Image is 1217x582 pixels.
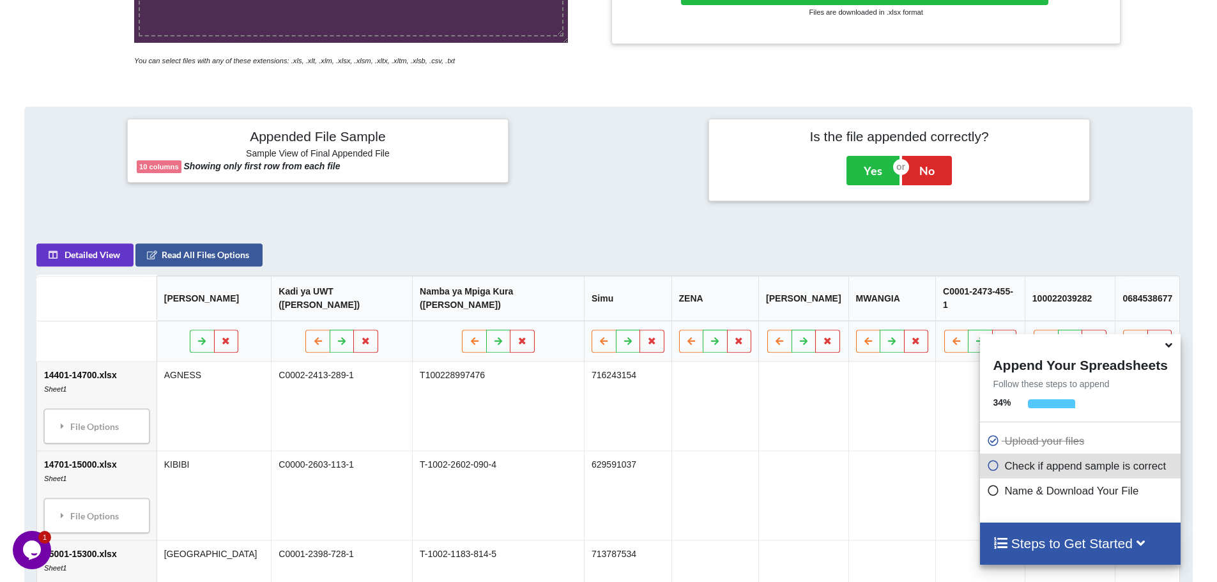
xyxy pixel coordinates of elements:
td: C0000-2603-113-1 [272,450,413,540]
td: T100228997476 [412,362,584,450]
button: Read All Files Options [135,243,263,266]
i: You can select files with any of these extensions: .xls, .xlt, .xlm, .xlsx, .xlsm, .xltx, .xltm, ... [134,57,455,65]
th: Namba ya Mpiga Kura ([PERSON_NAME]) [412,276,584,321]
td: 14701-15000.xlsx [37,450,157,540]
button: Yes [846,156,899,185]
p: Upload your files [986,433,1177,449]
th: Kadi ya UWT ([PERSON_NAME]) [272,276,413,321]
button: No [902,156,952,185]
h4: Append Your Spreadsheets [980,354,1180,373]
td: T-1002-2602-090-4 [412,450,584,540]
b: 34 % [993,397,1011,408]
b: Showing only first row from each file [184,161,341,171]
button: Detailed View [36,243,134,266]
p: Name & Download Your File [986,483,1177,499]
i: Sheet1 [44,564,66,572]
i: Sheet1 [44,475,66,482]
th: 100022039282 [1025,276,1115,321]
th: ZENA [671,276,759,321]
h6: Sample View of Final Appended File [137,148,499,161]
td: 629591037 [584,450,671,540]
th: 0684538677 [1115,276,1180,321]
h4: Is the file appended correctly? [718,128,1080,144]
th: MWANGIA [848,276,936,321]
th: [PERSON_NAME] [157,276,272,321]
p: Check if append sample is correct [986,458,1177,474]
td: KIBIBI [157,450,272,540]
th: C0001-2473-455-1 [935,276,1025,321]
h4: Appended File Sample [137,128,499,146]
small: Files are downloaded in .xlsx format [809,8,922,16]
td: AGNESS [157,362,272,450]
td: 14401-14700.xlsx [37,362,157,450]
i: Sheet1 [44,385,66,393]
div: File Options [48,502,146,529]
p: Follow these steps to append [980,378,1180,390]
h4: Steps to Get Started [993,535,1167,551]
iframe: chat widget [13,531,54,569]
td: 716243154 [584,362,671,450]
div: File Options [48,413,146,440]
b: 10 columns [139,163,179,171]
td: C0002-2413-289-1 [272,362,413,450]
th: [PERSON_NAME] [758,276,848,321]
th: Simu [584,276,671,321]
